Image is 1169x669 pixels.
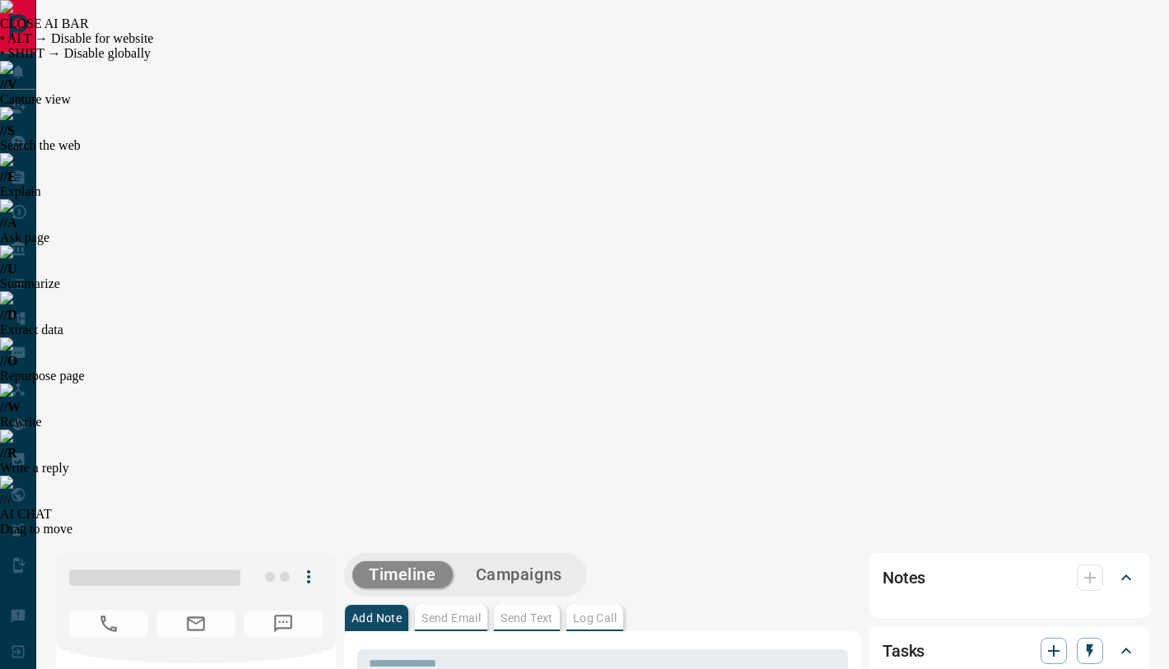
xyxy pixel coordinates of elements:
[156,611,235,637] span: No Email
[352,612,402,624] p: Add Note
[883,564,925,591] h2: Notes
[883,638,924,664] h2: Tasks
[69,611,148,637] span: No Number
[459,561,579,588] button: Campaigns
[883,558,1136,597] div: Notes
[352,561,453,588] button: Timeline
[244,611,323,637] span: No Number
